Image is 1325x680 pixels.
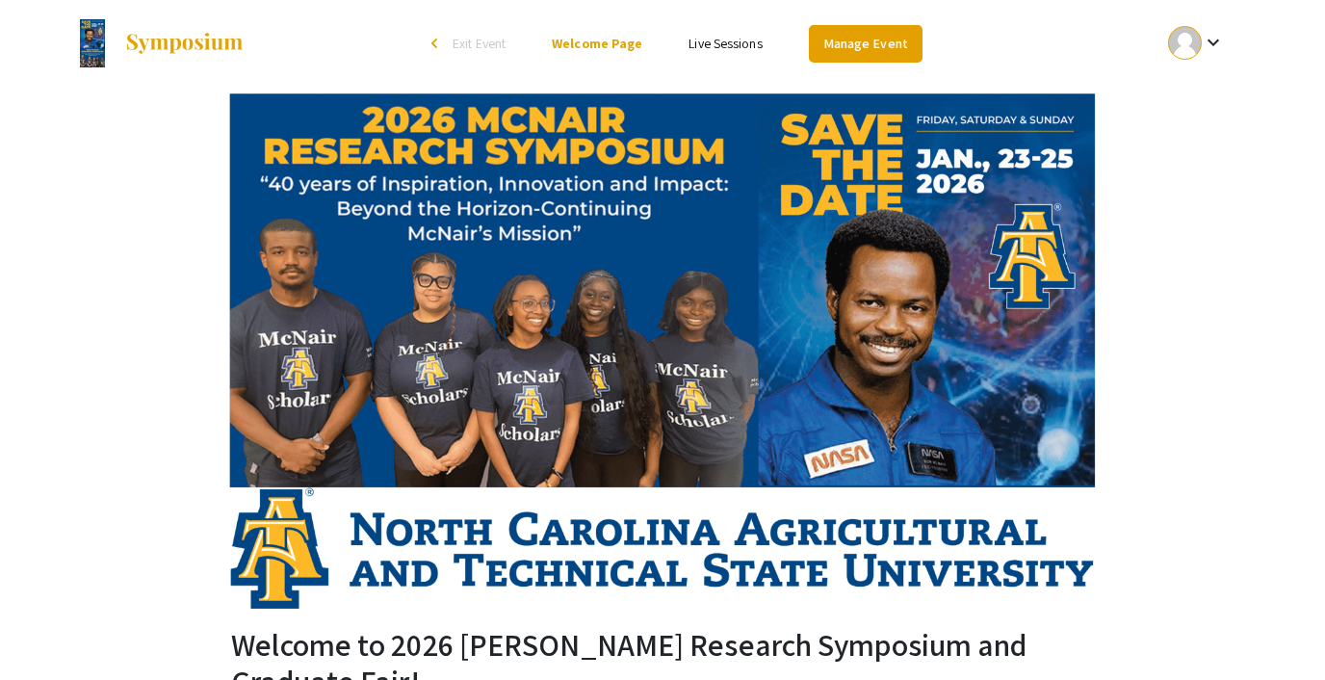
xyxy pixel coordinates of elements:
span: Exit Event [453,35,506,52]
div: arrow_back_ios [431,38,443,49]
a: Live Sessions [688,35,762,52]
button: Expand account dropdown [1148,21,1245,65]
img: 2026 Ronald E. McNair Research Symposium and Graduate Fair [229,93,1096,611]
img: 2026 Ronald E. McNair Research Symposium and Graduate Fair [80,19,105,67]
a: Welcome Page [552,35,642,52]
a: Manage Event [809,25,922,63]
mat-icon: Expand account dropdown [1202,31,1225,54]
img: Symposium by ForagerOne [124,32,245,55]
a: 2026 Ronald E. McNair Research Symposium and Graduate Fair [80,19,245,67]
iframe: Chat [14,593,82,666]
